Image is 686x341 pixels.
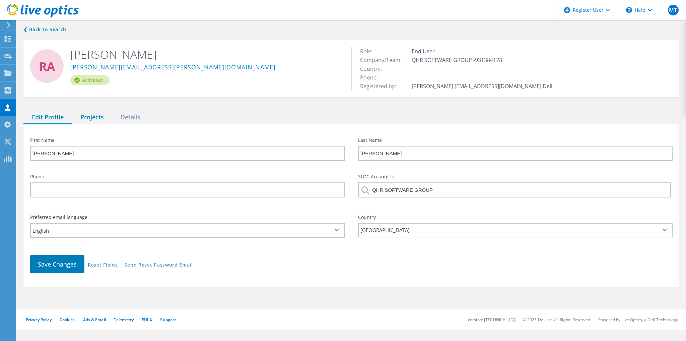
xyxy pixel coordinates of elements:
[523,317,590,323] li: © 2025 Dell Inc. All Rights Reserved
[412,56,509,64] span: QHR SOFTWARE GROUP -931384178
[114,317,134,323] a: Telemetry
[38,260,77,268] span: Save Changes
[30,215,345,220] label: Preferred email language
[410,82,554,91] td: [PERSON_NAME] [EMAIL_ADDRESS][DOMAIN_NAME] Dell
[358,174,673,179] label: SFDC Account Id
[410,47,554,56] td: End User
[30,138,345,143] label: First Name
[39,60,55,72] span: RA
[7,14,79,19] a: Live Optics Dashboard
[23,111,72,124] div: Edit Profile
[60,317,75,323] a: Cookies
[358,223,673,237] div: [GEOGRAPHIC_DATA]
[112,111,149,124] div: Details
[70,64,276,71] a: [PERSON_NAME][EMAIL_ADDRESS][PERSON_NAME][DOMAIN_NAME]
[626,7,632,13] svg: \n
[360,82,403,90] span: Registered by:
[72,111,112,124] div: Projects
[124,263,193,268] a: Send Reset Password Email
[83,317,106,323] a: Ads & Email
[142,317,152,323] a: EULA
[669,7,677,13] span: MT
[360,74,385,81] span: Phone:
[468,317,515,323] li: Version: [TECHNICAL_ID]
[26,317,52,323] a: Privacy Policy
[30,174,345,179] label: Phone
[30,255,84,273] button: Save Changes
[23,25,66,34] a: Back to search
[70,75,110,85] div: Activated
[160,317,176,323] a: Support
[598,317,678,323] li: Powered by Live Optics, a Dell Technology
[360,65,389,72] span: Country:
[360,56,408,64] span: Company/Team:
[70,47,341,62] h2: [PERSON_NAME]
[360,48,379,55] span: Role:
[358,138,673,143] label: Last Name
[358,215,673,220] label: Country
[88,263,118,268] a: Reset Fields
